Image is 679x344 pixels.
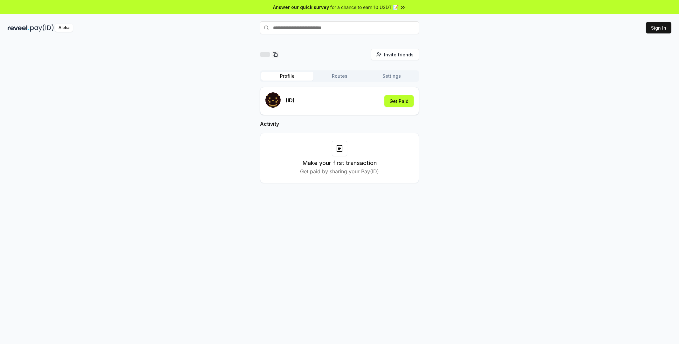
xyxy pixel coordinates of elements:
[330,4,398,11] span: for a chance to earn 10 USDT 📝
[384,95,414,107] button: Get Paid
[366,72,418,81] button: Settings
[384,51,414,58] span: Invite friends
[261,72,313,81] button: Profile
[313,72,366,81] button: Routes
[260,120,419,128] h2: Activity
[303,159,377,168] h3: Make your first transaction
[8,24,29,32] img: reveel_dark
[30,24,54,32] img: pay_id
[371,49,419,60] button: Invite friends
[273,4,329,11] span: Answer our quick survey
[55,24,73,32] div: Alpha
[300,168,379,175] p: Get paid by sharing your Pay(ID)
[286,97,295,104] p: (ID)
[646,22,671,33] button: Sign In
